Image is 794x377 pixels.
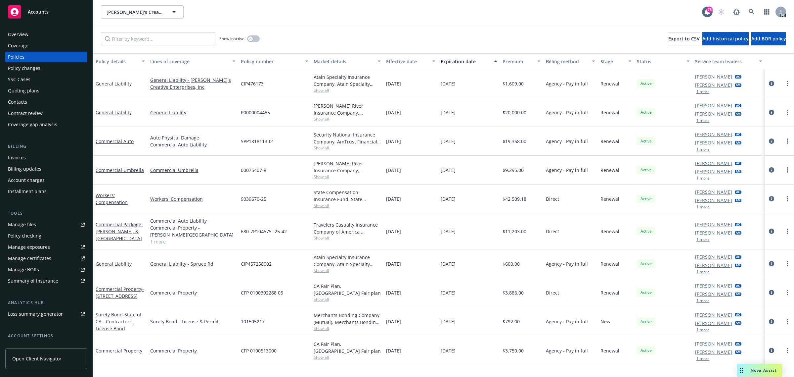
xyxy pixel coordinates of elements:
[150,347,236,354] a: Commercial Property
[150,58,228,65] div: Lines of coverage
[696,270,710,274] button: 1 more
[241,289,283,296] span: CFP 0100302288 05
[695,139,732,146] a: [PERSON_NAME]
[150,134,236,141] a: Auto Physical Damage
[751,32,786,45] button: Add BOR policy
[386,167,401,174] span: [DATE]
[5,164,87,174] a: Billing updates
[768,137,775,145] a: circleInformation
[5,242,87,252] a: Manage exposures
[783,108,791,116] a: more
[28,9,49,15] span: Accounts
[150,195,236,202] a: Workers' Compensation
[5,108,87,119] a: Contract review
[96,58,138,65] div: Policy details
[695,221,732,228] a: [PERSON_NAME]
[696,147,710,151] button: 1 more
[768,289,775,296] a: circleInformation
[150,77,236,90] a: General Liability - [PERSON_NAME]'s Creative Enterprises, Inc
[150,238,236,245] a: 1 more
[311,53,384,69] button: Market details
[5,299,87,306] div: Analytics hub
[314,254,381,268] div: Atain Specialty Insurance Company, Atain Specialty Insurance Company, Burns & [PERSON_NAME]
[730,5,743,19] a: Report a Bug
[150,318,236,325] a: Surety Bond - License & Permit
[783,137,791,145] a: more
[441,228,456,235] span: [DATE]
[696,205,710,209] button: 1 more
[640,81,653,86] span: Active
[441,80,456,87] span: [DATE]
[546,289,559,296] span: Direct
[546,58,588,65] div: Billing method
[96,348,142,354] a: Commercial Property
[314,296,381,302] span: Show all
[148,53,238,69] button: Lines of coverage
[101,5,184,19] button: [PERSON_NAME]'s Creative Enterprises, Inc.
[441,318,456,325] span: [DATE]
[503,318,520,325] span: $792.00
[5,29,87,40] a: Overview
[600,347,619,354] span: Renewal
[5,342,87,352] a: Service team
[695,110,732,117] a: [PERSON_NAME]
[503,347,524,354] span: $3,750.00
[702,32,749,45] button: Add historical policy
[314,221,381,235] div: Travelers Casualty Insurance Company of America, Travelers Insurance
[8,97,27,107] div: Contacts
[314,74,381,87] div: Atain Specialty Insurance Company, Atain Specialty Insurance Company, Burns & [PERSON_NAME]
[695,131,732,138] a: [PERSON_NAME]
[503,228,526,235] span: $11,203.00
[768,166,775,174] a: circleInformation
[768,195,775,203] a: circleInformation
[441,260,456,267] span: [DATE]
[8,119,57,130] div: Coverage gap analysis
[745,5,758,19] a: Search
[768,227,775,235] a: circleInformation
[695,81,732,88] a: [PERSON_NAME]
[441,347,456,354] span: [DATE]
[640,319,653,325] span: Active
[640,228,653,234] span: Active
[314,87,381,93] span: Show all
[783,227,791,235] a: more
[751,35,786,42] span: Add BOR policy
[386,318,401,325] span: [DATE]
[8,164,41,174] div: Billing updates
[600,80,619,87] span: Renewal
[96,138,134,144] a: Commercial Auto
[695,282,732,289] a: [PERSON_NAME]
[8,52,24,62] div: Policies
[5,186,87,197] a: Installment plans
[696,119,710,123] button: 1 more
[5,63,87,74] a: Policy changes
[314,203,381,208] span: Show all
[598,53,634,69] button: Stage
[640,109,653,115] span: Active
[696,299,710,303] button: 1 more
[5,219,87,230] a: Manage files
[386,347,401,354] span: [DATE]
[107,9,164,16] span: [PERSON_NAME]'s Creative Enterprises, Inc.
[386,195,401,202] span: [DATE]
[241,167,266,174] span: 00075407-8
[386,80,401,87] span: [DATE]
[8,85,39,96] div: Quoting plans
[668,32,700,45] button: Export to CSV
[503,195,526,202] span: $42,509.18
[150,141,236,148] a: Commercial Auto Liability
[768,347,775,354] a: circleInformation
[101,32,215,45] input: Filter by keyword...
[241,58,301,65] div: Policy number
[150,109,236,116] a: General Liability
[314,160,381,174] div: [PERSON_NAME] River Insurance Company, [PERSON_NAME] River Group, Amwins
[219,36,244,41] span: Show inactive
[314,131,381,145] div: Security National Insurance Company, AmTrust Financial Services, RT Specialty Insurance Services,...
[241,109,270,116] span: P0000004455
[12,355,62,362] span: Open Client Navigator
[783,80,791,87] a: more
[314,268,381,273] span: Show all
[8,231,41,241] div: Policy checking
[737,364,782,377] button: Nova Assist
[314,102,381,116] div: [PERSON_NAME] River Insurance Company, [PERSON_NAME] River Group, Amwins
